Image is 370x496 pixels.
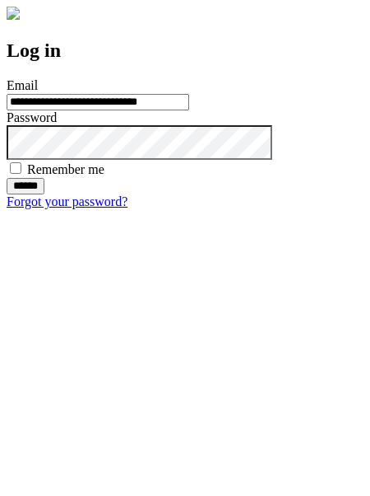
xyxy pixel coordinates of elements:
[7,194,127,208] a: Forgot your password?
[7,7,20,20] img: logo-4e3dc11c47720685a147b03b5a06dd966a58ff35d612b21f08c02c0306f2b779.png
[27,162,104,176] label: Remember me
[7,40,363,62] h2: Log in
[7,78,38,92] label: Email
[7,110,57,124] label: Password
